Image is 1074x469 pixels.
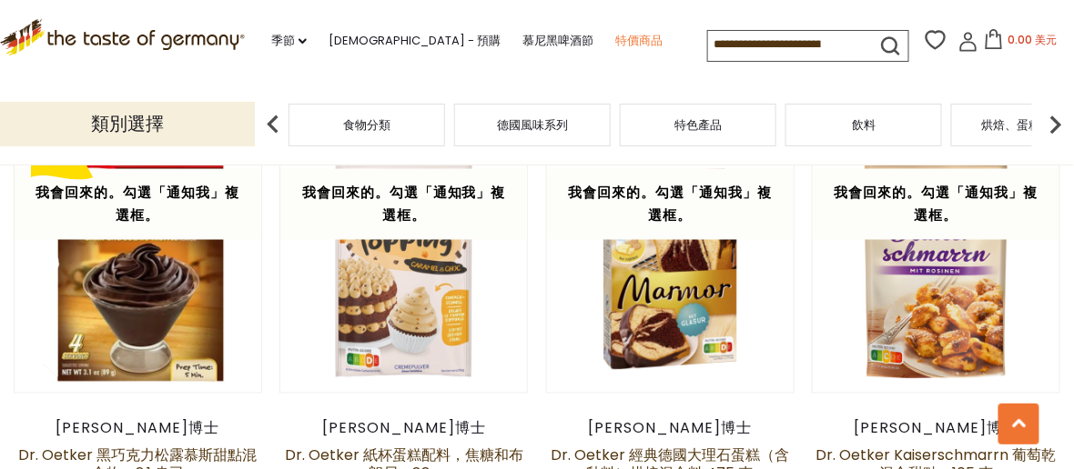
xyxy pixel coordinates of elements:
a: 特價商品 [615,31,663,51]
font: 德國風味系列 [497,116,568,134]
a: 飲料 [852,118,876,132]
font: 0.00 美元 [1008,32,1057,47]
font: 季節 [271,32,295,49]
button: 0.00 美元 [982,29,1059,56]
font: [DEMOGRAPHIC_DATA] - 預購 [329,32,501,49]
a: 季節 [271,31,307,51]
a: 慕尼黑啤酒節 [522,31,593,51]
img: Dr. Oetker 黑巧克力松露慕斯甜點混合物，3.1 盎司 [15,146,261,393]
a: 德國風味系列 [497,118,568,132]
a: 特色產品 [674,118,722,132]
a: [DEMOGRAPHIC_DATA] - 預購 [329,31,501,51]
img: 下一個箭頭 [1038,106,1074,143]
font: 食物分類 [343,116,390,134]
font: [PERSON_NAME]博士 [588,418,752,439]
font: [PERSON_NAME]博士 [56,418,219,439]
font: [PERSON_NAME]博士 [855,418,1018,439]
font: 特色產品 [674,116,722,134]
font: 慕尼黑啤酒節 [522,32,593,49]
img: Dr. Oetker Kaiserschmarrn 葡萄乾混合甜點，165 克 [813,146,1059,393]
img: 上一個箭頭 [255,106,291,143]
font: 飲料 [852,116,876,134]
font: [PERSON_NAME]博士 [322,418,486,439]
font: 類別選擇 [91,111,164,136]
font: 特價商品 [615,32,663,49]
img: Dr. Oetker 經典德國大理石蛋糕（含釉料）烘焙混合料 475 克 [547,146,794,393]
img: Dr. Oetker 紙杯蛋糕配料，焦糖和布朗尼，83g [280,146,527,393]
a: 食物分類 [343,118,390,132]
